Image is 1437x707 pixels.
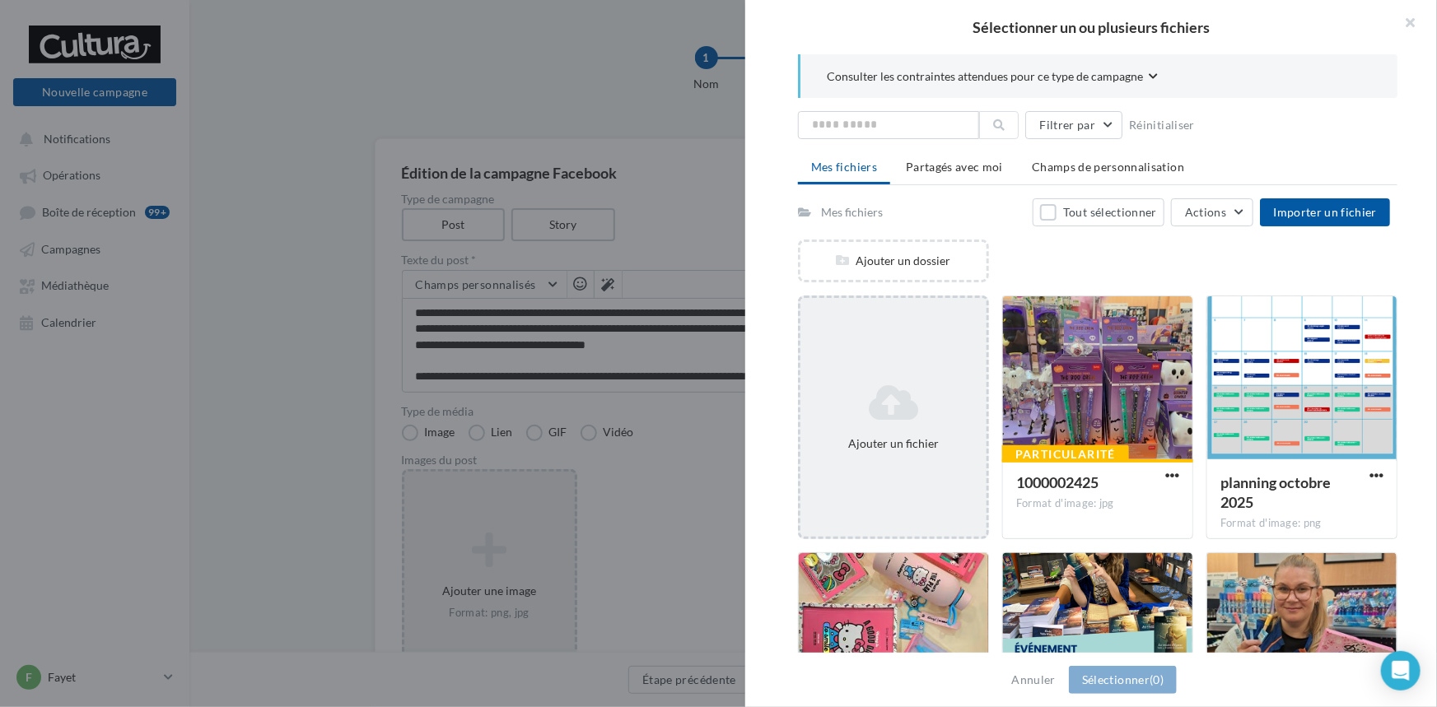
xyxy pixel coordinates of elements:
h2: Sélectionner un ou plusieurs fichiers [772,20,1411,35]
div: Format d'image: jpg [1016,496,1179,511]
span: (0) [1150,672,1164,686]
button: Tout sélectionner [1033,198,1164,226]
button: Importer un fichier [1260,198,1390,226]
span: 1000002425 [1016,473,1099,491]
button: Consulter les contraintes attendues pour ce type de campagne [827,67,1158,88]
div: Format d'image: png [1220,516,1383,531]
button: Actions [1171,198,1253,226]
div: Ajouter un fichier [807,435,980,452]
button: Annuler [1005,670,1062,690]
span: planning octobre 2025 [1220,473,1331,511]
span: Actions [1185,205,1226,219]
button: Réinitialiser [1122,115,1201,135]
div: Ajouter un dossier [800,253,987,269]
div: Particularité [1002,445,1129,463]
span: Consulter les contraintes attendues pour ce type de campagne [827,68,1143,85]
span: Partagés avec moi [906,160,1003,174]
span: Importer un fichier [1273,205,1377,219]
button: Sélectionner(0) [1069,666,1177,694]
button: Filtrer par [1025,111,1122,139]
span: Champs de personnalisation [1032,160,1184,174]
div: Mes fichiers [821,204,883,221]
div: Open Intercom Messenger [1381,651,1421,691]
span: Mes fichiers [811,160,877,174]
